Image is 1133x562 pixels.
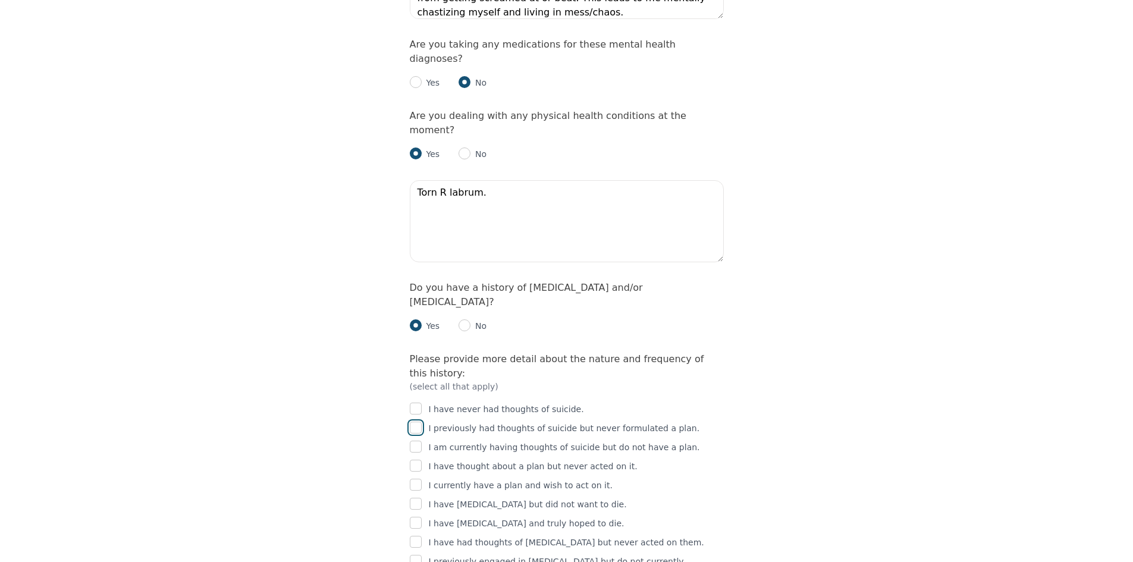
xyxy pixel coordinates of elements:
label: Are you dealing with any physical health conditions at the moment? [410,110,686,136]
p: Yes [422,320,440,332]
p: I have had thoughts of [MEDICAL_DATA] but never acted on them. [429,535,704,550]
p: I am currently having thoughts of suicide but do not have a plan. [429,440,700,454]
p: (select all that apply) [410,381,724,393]
p: I have thought about a plan but never acted on it. [429,459,638,473]
p: I previously had thoughts of suicide but never formulated a plan. [429,421,700,435]
p: No [470,148,487,160]
p: No [470,320,487,332]
p: I have never had thoughts of suicide. [429,402,584,416]
label: Do you have a history of [MEDICAL_DATA] and/or [MEDICAL_DATA]? [410,282,643,307]
textarea: Torn R labrum. [410,180,724,262]
p: I have [MEDICAL_DATA] but did not want to die. [429,497,627,511]
label: Are you taking any medications for these mental health diagnoses? [410,39,676,64]
label: Please provide more detail about the nature and frequency of this history: [410,353,704,379]
p: Yes [422,148,440,160]
p: No [470,77,487,89]
p: I currently have a plan and wish to act on it. [429,478,613,492]
p: Yes [422,77,440,89]
p: I have [MEDICAL_DATA] and truly hoped to die. [429,516,624,530]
